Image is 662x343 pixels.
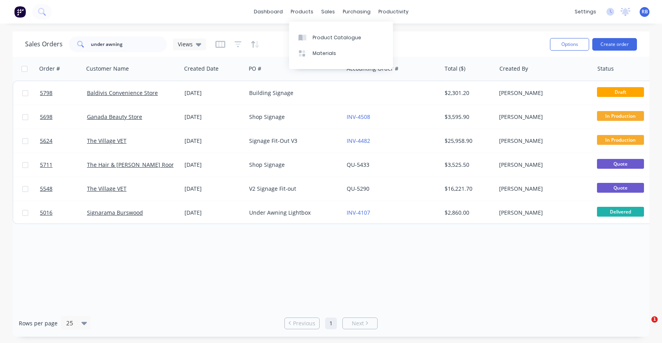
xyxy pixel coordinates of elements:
div: purchasing [339,6,374,18]
a: The Village VET [87,137,127,144]
a: 5016 [40,201,87,224]
div: Building Signage [249,89,336,97]
a: Baldivis Convenience Store [87,89,158,97]
span: 5798 [40,89,52,97]
img: Factory [14,6,26,18]
div: Shop Signage [249,113,336,121]
div: productivity [374,6,412,18]
div: Shop Signage [249,161,336,169]
div: products [287,6,317,18]
a: Ganada Beauty Store [87,113,142,120]
div: settings [571,6,600,18]
button: Create order [592,38,637,51]
span: 5548 [40,185,52,193]
iframe: Intercom live chat [635,316,654,335]
div: [PERSON_NAME] [499,209,586,217]
div: [DATE] [184,161,243,169]
a: Signarama Burswood [87,209,143,216]
div: Status [597,65,614,73]
div: PO # [249,65,261,73]
a: 5548 [40,177,87,201]
a: The Hair & [PERSON_NAME] Room [87,161,177,168]
ul: Pagination [281,317,381,329]
div: [PERSON_NAME] [499,89,586,97]
span: 5711 [40,161,52,169]
a: 5711 [40,153,87,177]
a: INV-4107 [347,209,370,216]
span: In Production [597,135,644,145]
span: In Production [597,111,644,121]
div: $25,958.90 [445,137,490,145]
span: RB [642,8,648,15]
span: 1 [651,316,658,323]
h1: Sales Orders [25,40,63,48]
a: Page 1 is your current page [325,317,337,329]
div: Product Catalogue [313,34,361,41]
div: [PERSON_NAME] [499,113,586,121]
div: Under Awning Lightbox [249,209,336,217]
div: $16,221.70 [445,185,490,193]
a: The Village VET [87,185,127,192]
a: QU-5433 [347,161,369,168]
span: Previous [293,319,315,327]
input: Search... [91,36,167,52]
a: 5624 [40,129,87,153]
div: Signage Fit-Out V3 [249,137,336,145]
a: dashboard [250,6,287,18]
a: Previous page [285,319,319,327]
span: 5624 [40,137,52,145]
a: Product Catalogue [289,29,393,45]
span: Quote [597,183,644,193]
button: Options [550,38,589,51]
div: [PERSON_NAME] [499,185,586,193]
div: $2,860.00 [445,209,490,217]
a: INV-4482 [347,137,370,144]
div: V2 Signage Fit-out [249,185,336,193]
div: [DATE] [184,89,243,97]
div: [PERSON_NAME] [499,161,586,169]
a: INV-4508 [347,113,370,120]
div: Order # [39,65,60,73]
div: [DATE] [184,113,243,121]
div: Created By [499,65,528,73]
div: [DATE] [184,137,243,145]
a: Materials [289,46,393,61]
div: [PERSON_NAME] [499,137,586,145]
div: [DATE] [184,209,243,217]
span: 5698 [40,113,52,121]
span: 5016 [40,209,52,217]
div: Total ($) [445,65,465,73]
div: $3,595.90 [445,113,490,121]
span: Delivered [597,207,644,217]
div: Materials [313,50,336,57]
span: Views [178,40,193,48]
a: 5798 [40,81,87,105]
span: Draft [597,87,644,97]
div: $3,525.50 [445,161,490,169]
a: QU-5290 [347,185,369,192]
div: [DATE] [184,185,243,193]
span: Next [352,319,364,327]
div: $2,301.20 [445,89,490,97]
span: Quote [597,159,644,169]
a: Next page [343,319,377,327]
div: sales [317,6,339,18]
span: Rows per page [19,319,58,327]
a: 5698 [40,105,87,129]
div: Customer Name [86,65,129,73]
div: Created Date [184,65,219,73]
